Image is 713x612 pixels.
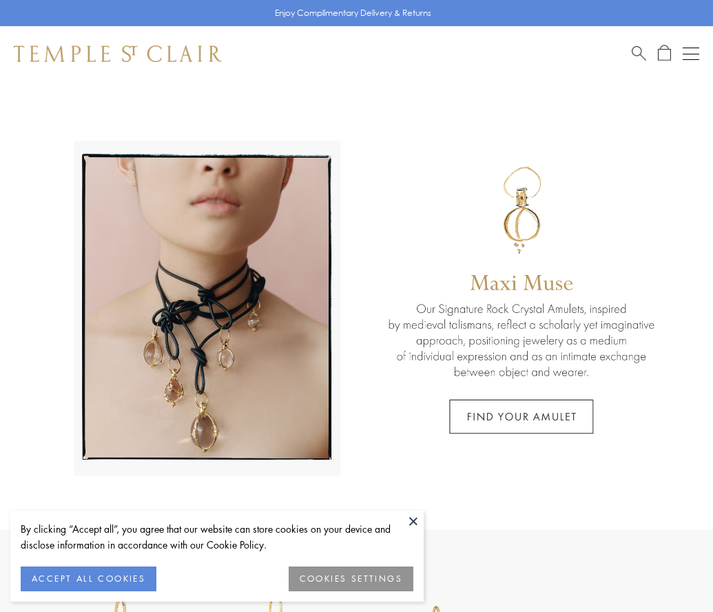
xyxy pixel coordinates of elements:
p: Enjoy Complimentary Delivery & Returns [275,6,431,20]
a: Open Shopping Bag [658,45,671,62]
div: By clicking “Accept all”, you agree that our website can store cookies on your device and disclos... [21,521,413,553]
img: Temple St. Clair [14,45,222,62]
button: ACCEPT ALL COOKIES [21,567,156,591]
button: Open navigation [683,45,699,62]
button: COOKIES SETTINGS [289,567,413,591]
a: Search [632,45,646,62]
